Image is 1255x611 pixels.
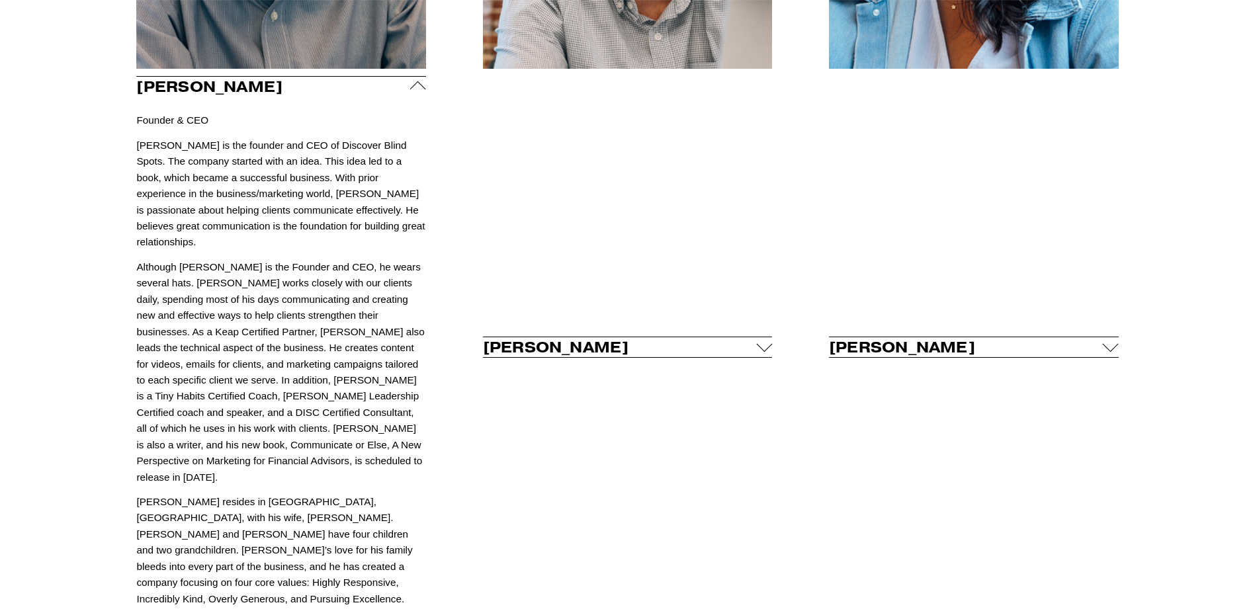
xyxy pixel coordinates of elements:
span: [PERSON_NAME] [483,338,757,356]
p: [PERSON_NAME] resides in [GEOGRAPHIC_DATA], [GEOGRAPHIC_DATA], with his wife, [PERSON_NAME]. [PER... [136,494,426,607]
button: [PERSON_NAME] [136,77,426,97]
p: [PERSON_NAME] is the founder and CEO of Discover Blind Spots. The company started with an idea. T... [136,138,426,251]
span: [PERSON_NAME] [829,338,1103,356]
span: [PERSON_NAME] [136,77,410,96]
button: [PERSON_NAME] [829,337,1119,357]
button: [PERSON_NAME] [483,337,773,357]
p: Although [PERSON_NAME] is the Founder and CEO, he wears several hats. [PERSON_NAME] works closely... [136,259,426,485]
p: Founder & CEO [136,97,426,129]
